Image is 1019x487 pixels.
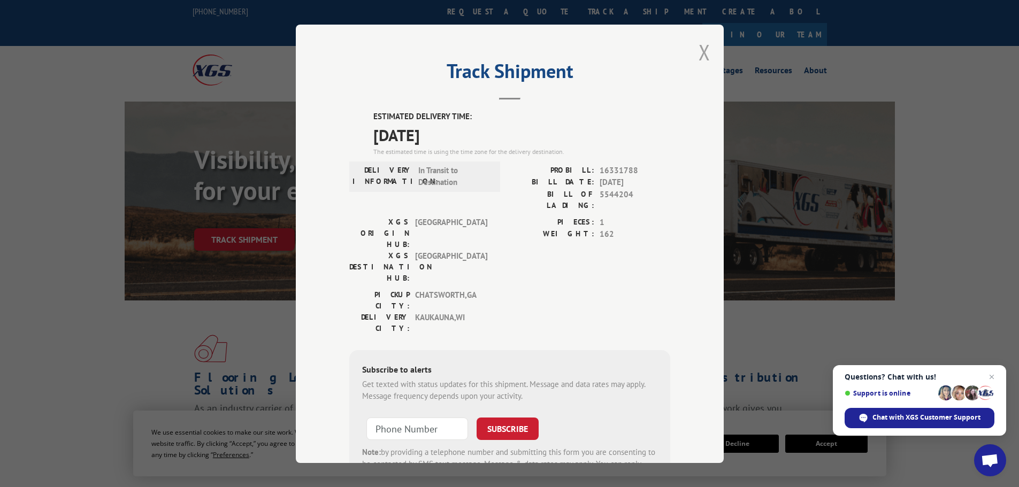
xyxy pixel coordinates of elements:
span: Close chat [985,370,998,383]
h2: Track Shipment [349,64,670,84]
div: The estimated time is using the time zone for the delivery destination. [373,146,670,156]
span: 16331788 [600,164,670,176]
label: ESTIMATED DELIVERY TIME: [373,111,670,123]
span: KAUKAUNA , WI [415,311,487,334]
span: [DATE] [373,122,670,146]
div: by providing a telephone number and submitting this form you are consenting to be contacted by SM... [362,446,657,482]
span: 162 [600,228,670,241]
div: Get texted with status updates for this shipment. Message and data rates may apply. Message frequ... [362,378,657,402]
div: Open chat [974,444,1006,476]
input: Phone Number [366,417,468,439]
button: Close modal [699,38,710,66]
label: WEIGHT: [510,228,594,241]
div: Chat with XGS Customer Support [845,408,994,428]
span: 1 [600,216,670,228]
span: In Transit to Destination [418,164,491,188]
label: XGS ORIGIN HUB: [349,216,410,250]
label: XGS DESTINATION HUB: [349,250,410,283]
label: PROBILL: [510,164,594,176]
div: Subscribe to alerts [362,362,657,378]
span: [DATE] [600,176,670,189]
label: PIECES: [510,216,594,228]
strong: Note: [362,446,381,457]
span: 5544204 [600,188,670,211]
span: Chat with XGS Customer Support [872,413,980,422]
label: BILL OF LADING: [510,188,594,211]
label: PICKUP CITY: [349,289,410,311]
button: SUBSCRIBE [477,417,539,439]
span: [GEOGRAPHIC_DATA] [415,250,487,283]
span: Questions? Chat with us! [845,373,994,381]
span: CHATSWORTH , GA [415,289,487,311]
span: [GEOGRAPHIC_DATA] [415,216,487,250]
label: DELIVERY CITY: [349,311,410,334]
label: BILL DATE: [510,176,594,189]
span: Support is online [845,389,934,397]
label: DELIVERY INFORMATION: [353,164,413,188]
